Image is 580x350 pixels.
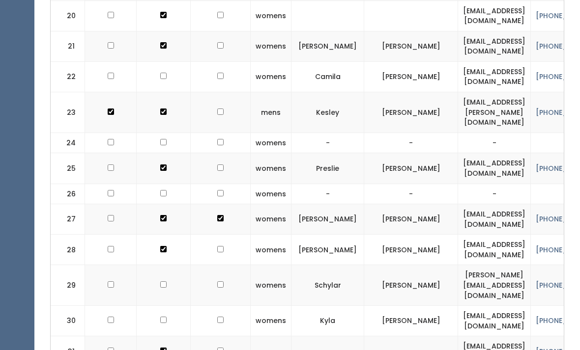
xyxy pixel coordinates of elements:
td: 24 [51,133,85,154]
td: - [291,184,364,205]
td: [PERSON_NAME] [364,93,458,134]
td: [EMAIL_ADDRESS][DOMAIN_NAME] [458,306,531,337]
td: 28 [51,235,85,266]
td: [EMAIL_ADDRESS][DOMAIN_NAME] [458,31,531,62]
td: womens [251,235,291,266]
td: 29 [51,266,85,306]
td: [EMAIL_ADDRESS][DOMAIN_NAME] [458,235,531,266]
td: [PERSON_NAME] [364,266,458,306]
td: womens [251,184,291,205]
td: mens [251,93,291,134]
td: [PERSON_NAME][EMAIL_ADDRESS][DOMAIN_NAME] [458,266,531,306]
td: Kyla [291,306,364,337]
td: [PERSON_NAME] [291,205,364,235]
td: - [291,133,364,154]
td: [EMAIL_ADDRESS][DOMAIN_NAME] [458,1,531,31]
td: [PERSON_NAME] [364,31,458,62]
td: womens [251,205,291,235]
td: [PERSON_NAME] [364,235,458,266]
td: [PERSON_NAME] [364,62,458,92]
td: [PERSON_NAME] [291,31,364,62]
td: womens [251,306,291,337]
td: [PERSON_NAME] [364,154,458,184]
td: 21 [51,31,85,62]
td: - [364,184,458,205]
td: - [458,184,531,205]
td: - [458,133,531,154]
td: 23 [51,93,85,134]
td: [EMAIL_ADDRESS][PERSON_NAME][DOMAIN_NAME] [458,93,531,134]
td: 25 [51,154,85,184]
td: [EMAIL_ADDRESS][DOMAIN_NAME] [458,205,531,235]
td: [EMAIL_ADDRESS][DOMAIN_NAME] [458,62,531,92]
td: Preslie [291,154,364,184]
td: womens [251,266,291,306]
td: [PERSON_NAME] [364,205,458,235]
td: womens [251,133,291,154]
td: Kesley [291,93,364,134]
td: 22 [51,62,85,92]
td: [PERSON_NAME] [291,235,364,266]
td: Camila [291,62,364,92]
td: womens [251,31,291,62]
td: - [364,133,458,154]
td: womens [251,62,291,92]
td: womens [251,154,291,184]
td: [EMAIL_ADDRESS][DOMAIN_NAME] [458,154,531,184]
td: Schylar [291,266,364,306]
td: 30 [51,306,85,337]
td: [PERSON_NAME] [364,306,458,337]
td: 20 [51,1,85,31]
td: womens [251,1,291,31]
td: 26 [51,184,85,205]
td: 27 [51,205,85,235]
